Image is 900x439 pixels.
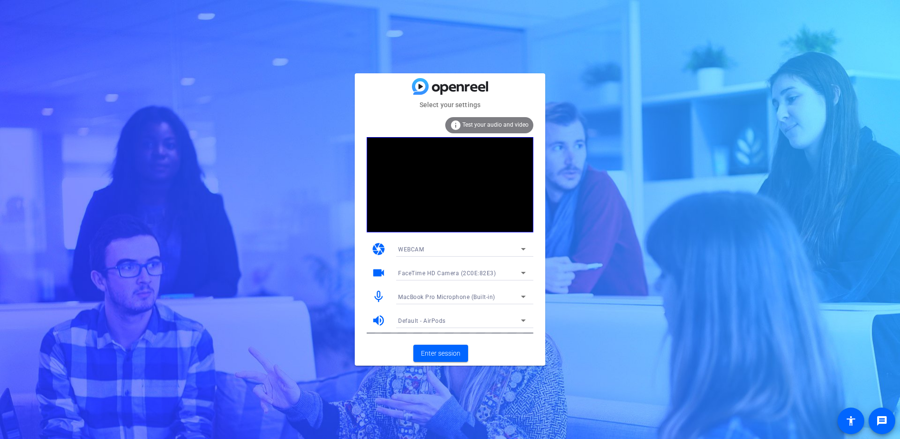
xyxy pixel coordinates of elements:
[371,289,386,304] mat-icon: mic_none
[355,100,545,110] mat-card-subtitle: Select your settings
[398,294,495,300] span: MacBook Pro Microphone (Built-in)
[412,78,488,95] img: blue-gradient.svg
[371,242,386,256] mat-icon: camera
[462,121,529,128] span: Test your audio and video
[421,349,460,359] span: Enter session
[398,318,446,324] span: Default - AirPods
[876,415,888,427] mat-icon: message
[845,415,857,427] mat-icon: accessibility
[398,246,424,253] span: WEBCAM
[450,120,461,131] mat-icon: info
[371,313,386,328] mat-icon: volume_up
[398,270,496,277] span: FaceTime HD Camera (2C0E:82E3)
[371,266,386,280] mat-icon: videocam
[413,345,468,362] button: Enter session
